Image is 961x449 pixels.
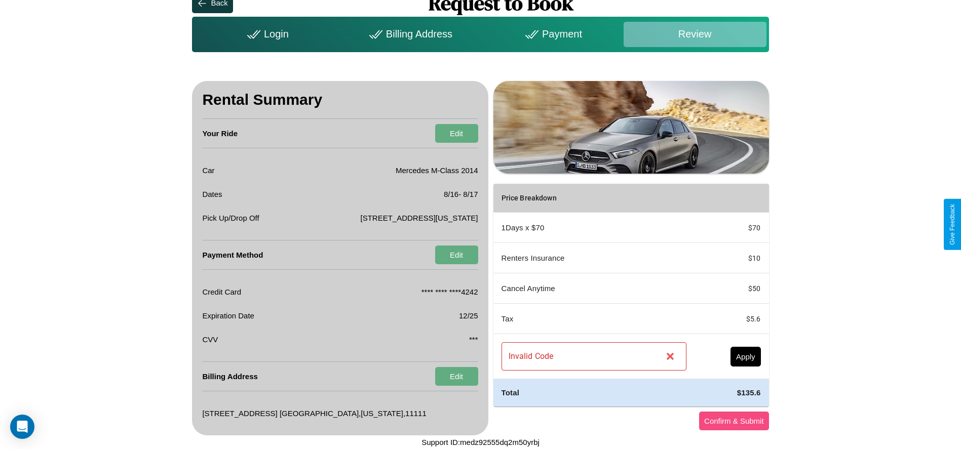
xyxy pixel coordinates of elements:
h4: Your Ride [202,119,238,148]
p: Mercedes M-Class 2014 [396,164,478,177]
p: Renters Insurance [502,251,686,265]
p: 12/25 [459,309,478,322]
h4: Payment Method [202,240,263,269]
p: Dates [202,187,222,201]
td: $ 70 [695,213,769,243]
table: simple table [493,184,769,406]
p: Cancel Anytime [502,281,686,295]
th: Price Breakdown [493,184,695,213]
p: Credit Card [202,285,241,299]
p: Tax [502,312,686,325]
h4: Total [502,387,686,398]
button: Apply [731,347,761,366]
div: Billing Address [337,22,480,47]
p: CVV [202,333,218,346]
h4: Billing Address [202,362,257,391]
h3: Rental Summary [202,81,478,119]
div: Payment [480,22,623,47]
div: Review [624,22,766,47]
p: [STREET_ADDRESS][US_STATE] [361,211,478,225]
p: [STREET_ADDRESS] [GEOGRAPHIC_DATA] , [US_STATE] , 11111 [202,406,426,420]
button: Edit [435,367,478,386]
button: Edit [435,124,478,143]
p: Expiration Date [202,309,254,322]
td: $ 10 [695,243,769,273]
div: Open Intercom Messenger [10,415,34,439]
p: 1 Days x $ 70 [502,221,686,234]
p: Pick Up/Drop Off [202,211,259,225]
button: Edit [435,246,478,264]
p: Support ID: medz92555dq2m50yrbj [421,435,540,449]
div: Login [195,22,337,47]
td: $ 5.6 [695,304,769,334]
div: Give Feedback [949,204,956,245]
button: Confirm & Submit [699,412,769,430]
p: Car [202,164,214,177]
h4: $ 135.6 [703,387,761,398]
p: 8 / 16 - 8 / 17 [444,187,478,201]
td: $ 50 [695,273,769,304]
